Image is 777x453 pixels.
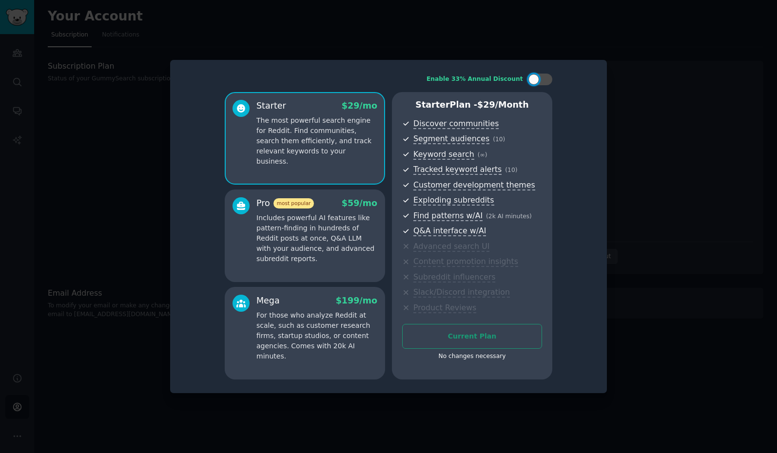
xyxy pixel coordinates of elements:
div: Starter [256,100,286,112]
span: $ 199 /mo [336,296,377,305]
span: ( ∞ ) [478,151,487,158]
span: Content promotion insights [413,257,518,267]
span: ( 2k AI minutes ) [486,213,532,220]
p: The most powerful search engine for Reddit. Find communities, search them efficiently, and track ... [256,115,377,167]
span: Advanced search UI [413,242,489,252]
span: Exploding subreddits [413,195,494,206]
span: $ 59 /mo [342,198,377,208]
span: Segment audiences [413,134,489,144]
div: Mega [256,295,280,307]
span: Q&A interface w/AI [413,226,486,236]
span: Customer development themes [413,180,535,190]
div: Pro [256,197,314,209]
span: Tracked keyword alerts [413,165,502,175]
span: $ 29 /month [477,100,529,110]
span: Slack/Discord integration [413,287,510,298]
div: Enable 33% Annual Discount [427,75,523,84]
span: Find patterns w/AI [413,211,483,221]
span: Discover communities [413,119,499,129]
span: $ 29 /mo [342,101,377,111]
p: Starter Plan - [402,99,542,111]
span: ( 10 ) [505,167,517,173]
div: No changes necessary [402,352,542,361]
span: most popular [273,198,314,208]
span: Product Reviews [413,303,476,313]
p: For those who analyze Reddit at scale, such as customer research firms, startup studios, or conte... [256,310,377,361]
span: ( 10 ) [493,136,505,143]
span: Subreddit influencers [413,272,495,283]
p: Includes powerful AI features like pattern-finding in hundreds of Reddit posts at once, Q&A LLM w... [256,213,377,264]
span: Keyword search [413,150,474,160]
